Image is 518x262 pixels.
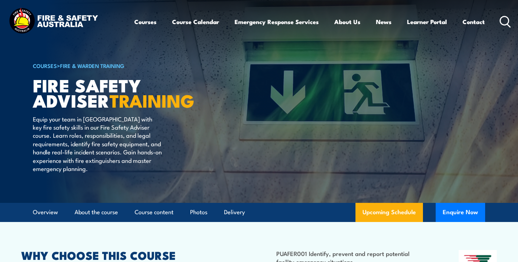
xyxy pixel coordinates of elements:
a: COURSES [33,62,57,69]
button: Enquire Now [436,203,485,222]
a: Fire & Warden Training [60,62,124,69]
a: Contact [463,12,485,31]
a: Course Calendar [172,12,219,31]
a: Courses [134,12,157,31]
a: Overview [33,203,58,222]
h6: > [33,61,207,70]
a: Photos [190,203,207,222]
a: About the course [75,203,118,222]
a: News [376,12,392,31]
a: About Us [334,12,360,31]
strong: TRAINING [110,86,194,114]
a: Upcoming Schedule [355,203,423,222]
a: Emergency Response Services [235,12,319,31]
a: Course content [135,203,173,222]
h1: FIRE SAFETY ADVISER [33,77,207,108]
p: Equip your team in [GEOGRAPHIC_DATA] with key fire safety skills in our Fire Safety Adviser cours... [33,115,162,173]
a: Learner Portal [407,12,447,31]
a: Delivery [224,203,245,222]
h2: WHY CHOOSE THIS COURSE [21,250,228,260]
